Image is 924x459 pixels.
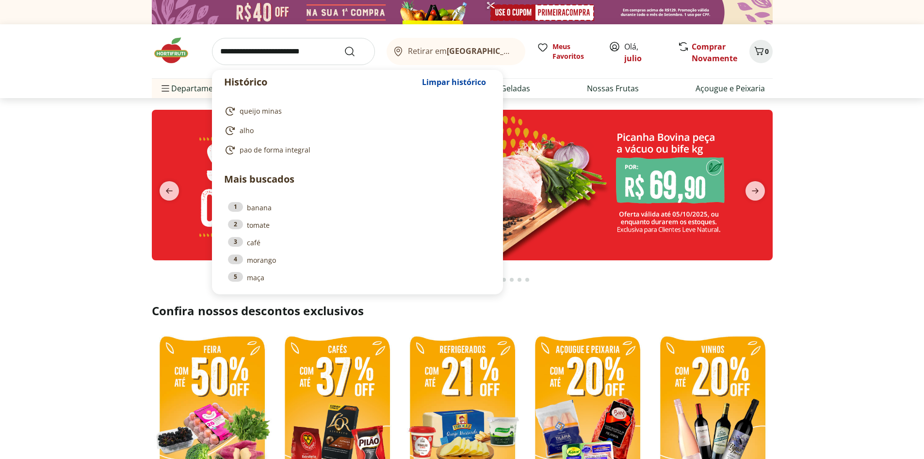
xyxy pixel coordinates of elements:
[212,38,375,65] input: search
[224,105,487,117] a: queijo minas
[228,255,487,265] a: 4morango
[508,268,516,291] button: Go to page 15 from fs-carousel
[228,202,243,212] div: 1
[228,255,243,264] div: 4
[152,36,200,65] img: Hortifruti
[516,268,523,291] button: Go to page 16 from fs-carousel
[692,41,737,64] a: Comprar Novamente
[152,181,187,201] button: previous
[224,144,487,156] a: pao de forma integral
[224,75,417,89] p: Histórico
[344,46,367,57] button: Submit Search
[224,125,487,136] a: alho
[224,172,491,187] p: Mais buscados
[749,40,773,63] button: Carrinho
[152,303,773,319] h2: Confira nossos descontos exclusivos
[537,42,597,61] a: Meus Favoritos
[422,78,486,86] span: Limpar histórico
[417,70,491,94] button: Limpar histórico
[552,42,597,61] span: Meus Favoritos
[228,237,487,248] a: 3café
[228,202,487,213] a: 1banana
[500,268,508,291] button: Go to page 14 from fs-carousel
[765,47,769,56] span: 0
[228,220,243,229] div: 2
[228,237,243,247] div: 3
[624,53,642,64] a: julio
[228,220,487,230] a: 2tomate
[624,41,667,64] span: Olá,
[240,126,254,136] span: alho
[523,268,531,291] button: Go to page 17 from fs-carousel
[696,83,765,94] a: Açougue e Peixaria
[387,38,525,65] button: Retirar em[GEOGRAPHIC_DATA]/[GEOGRAPHIC_DATA]
[447,46,610,56] b: [GEOGRAPHIC_DATA]/[GEOGRAPHIC_DATA]
[738,181,773,201] button: next
[228,272,487,283] a: 5maça
[160,77,171,100] button: Menu
[240,145,310,155] span: pao de forma integral
[240,106,282,116] span: queijo minas
[228,272,243,282] div: 5
[408,47,515,55] span: Retirar em
[587,83,639,94] a: Nossas Frutas
[160,77,229,100] span: Departamentos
